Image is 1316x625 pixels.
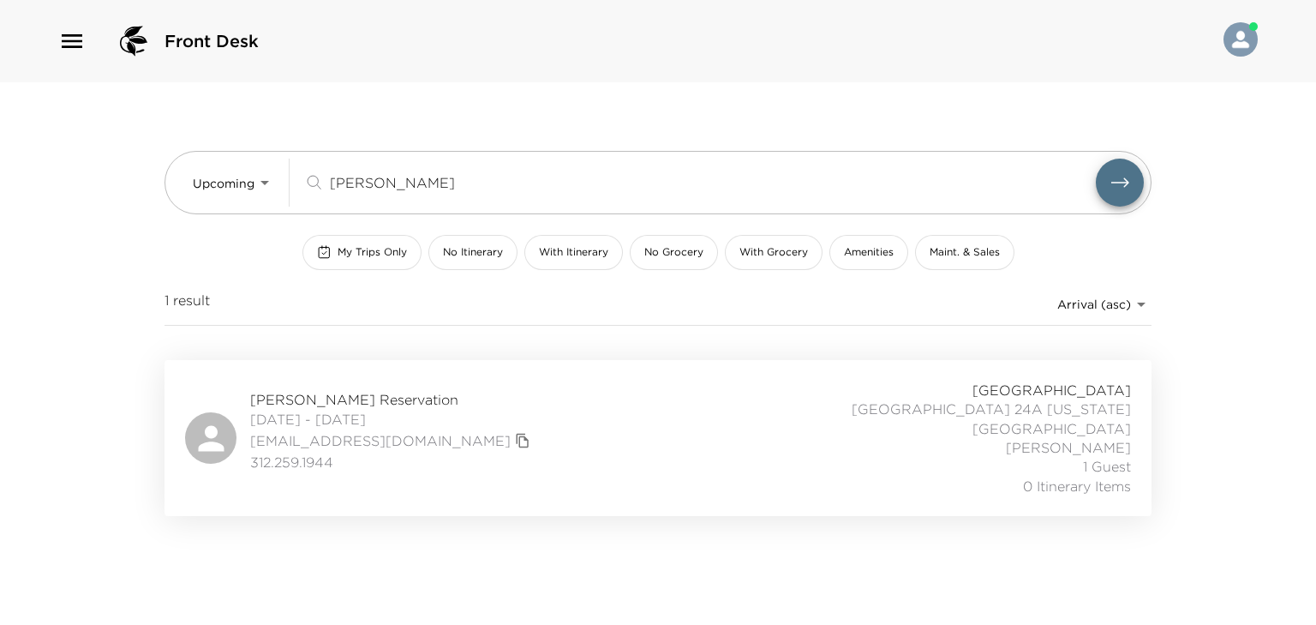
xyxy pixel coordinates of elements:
[539,245,608,260] span: With Itinerary
[725,235,822,270] button: With Grocery
[1057,297,1131,312] span: Arrival (asc)
[428,235,517,270] button: No Itinerary
[338,245,407,260] span: My Trips Only
[443,245,503,260] span: No Itinerary
[1083,457,1131,476] span: 1 Guest
[524,235,623,270] button: With Itinerary
[844,245,894,260] span: Amenities
[1023,477,1131,496] span: 0 Itinerary Items
[113,21,154,62] img: logo
[1006,438,1131,457] span: [PERSON_NAME]
[164,291,210,318] span: 1 result
[250,431,511,450] a: [EMAIL_ADDRESS][DOMAIN_NAME]
[972,381,1131,400] span: [GEOGRAPHIC_DATA]
[302,235,422,270] button: My Trips Only
[739,245,808,260] span: With Grocery
[250,453,535,472] span: 312.259.1944
[164,360,1151,516] a: [PERSON_NAME] Reservation[DATE] - [DATE][EMAIL_ADDRESS][DOMAIN_NAME]copy primary member email312....
[1223,22,1258,57] img: User
[752,400,1131,438] span: [GEOGRAPHIC_DATA] 24A [US_STATE][GEOGRAPHIC_DATA]
[915,235,1014,270] button: Maint. & Sales
[630,235,718,270] button: No Grocery
[250,390,535,409] span: [PERSON_NAME] Reservation
[330,172,1096,192] input: Search by traveler, residence, or concierge
[250,410,535,429] span: [DATE] - [DATE]
[193,176,254,191] span: Upcoming
[829,235,908,270] button: Amenities
[930,245,1000,260] span: Maint. & Sales
[644,245,703,260] span: No Grocery
[511,429,535,453] button: copy primary member email
[164,29,259,53] span: Front Desk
